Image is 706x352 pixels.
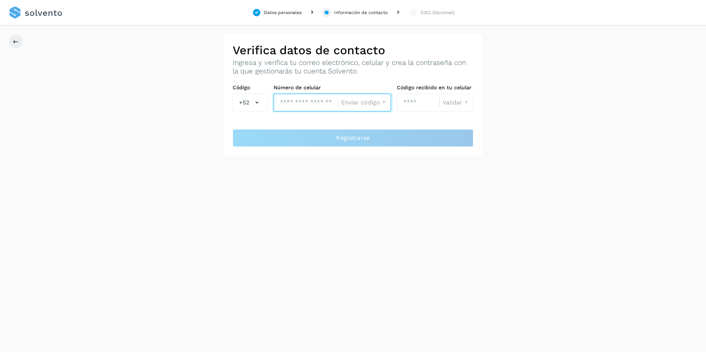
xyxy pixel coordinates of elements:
button: Validar [443,99,470,106]
label: Código [233,84,268,91]
button: Registrarse [233,129,473,147]
div: CIEC (Opcional) [421,9,455,16]
div: Información de contacto [334,9,388,16]
label: Número de celular [274,84,391,91]
span: Registrarse [336,134,370,142]
div: Datos personales [264,9,302,16]
label: Código recibido en tu celular [397,84,473,91]
h2: Verifica datos de contacto [233,43,473,57]
button: Enviar código [341,99,388,106]
span: +52 [239,98,249,107]
span: Enviar código [341,100,380,106]
span: Validar [443,100,462,106]
p: Ingresa y verifica tu correo electrónico, celular y crea la contraseña con la que gestionarás tu ... [233,59,473,76]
